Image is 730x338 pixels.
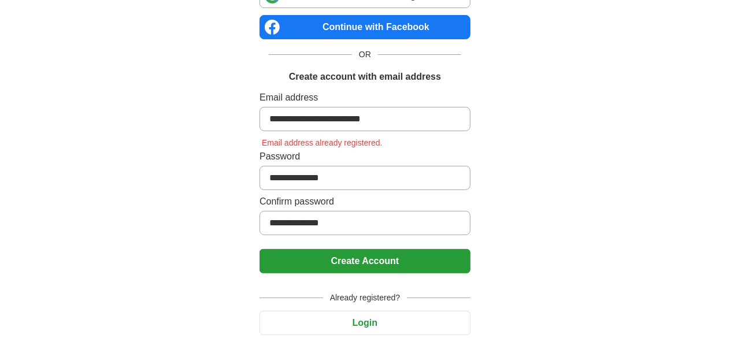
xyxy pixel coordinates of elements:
label: Confirm password [260,195,470,209]
span: OR [352,49,378,61]
button: Create Account [260,249,470,273]
span: Email address already registered. [260,138,385,147]
span: Already registered? [323,292,407,304]
h1: Create account with email address [289,70,441,84]
a: Continue with Facebook [260,15,470,39]
button: Login [260,311,470,335]
a: Login [260,318,470,328]
label: Password [260,150,470,164]
label: Email address [260,91,470,105]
